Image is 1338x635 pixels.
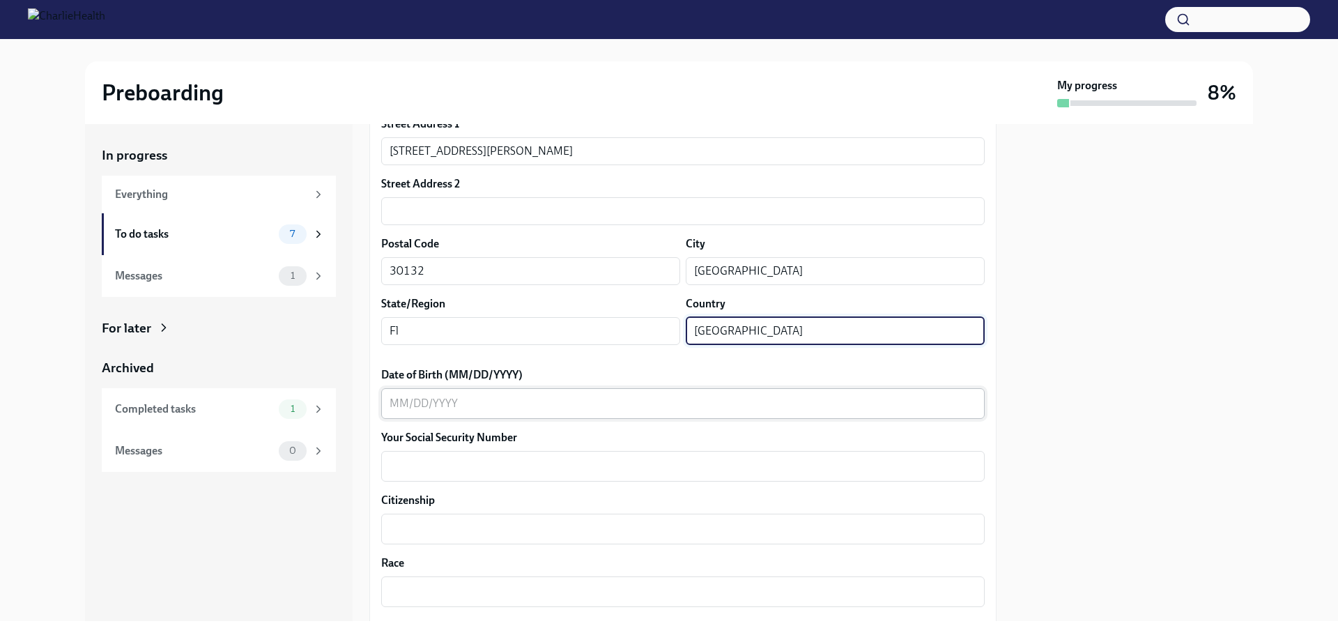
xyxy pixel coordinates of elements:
label: Street Address 2 [381,176,460,192]
div: Completed tasks [115,401,273,417]
a: In progress [102,146,336,165]
h2: Preboarding [102,79,224,107]
label: Postal Code [381,236,439,252]
label: Your Social Security Number [381,430,985,445]
label: Date of Birth (MM/DD/YYYY) [381,367,985,383]
label: Citizenship [381,493,985,508]
div: Messages [115,268,273,284]
label: State/Region [381,296,445,312]
span: 1 [282,404,303,414]
div: For later [102,319,151,337]
a: Archived [102,359,336,377]
div: Messages [115,443,273,459]
div: To do tasks [115,227,273,242]
a: Messages0 [102,430,336,472]
a: Completed tasks1 [102,388,336,430]
strong: My progress [1057,78,1117,93]
a: To do tasks7 [102,213,336,255]
label: City [686,236,705,252]
span: 7 [282,229,303,239]
span: 1 [282,270,303,281]
h3: 8% [1208,80,1236,105]
label: Ethnicity [381,618,985,634]
span: 0 [281,445,305,456]
a: For later [102,319,336,337]
div: Everything [115,187,307,202]
a: Messages1 [102,255,336,297]
label: Country [686,296,725,312]
label: Race [381,556,985,571]
a: Everything [102,176,336,213]
img: CharlieHealth [28,8,105,31]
